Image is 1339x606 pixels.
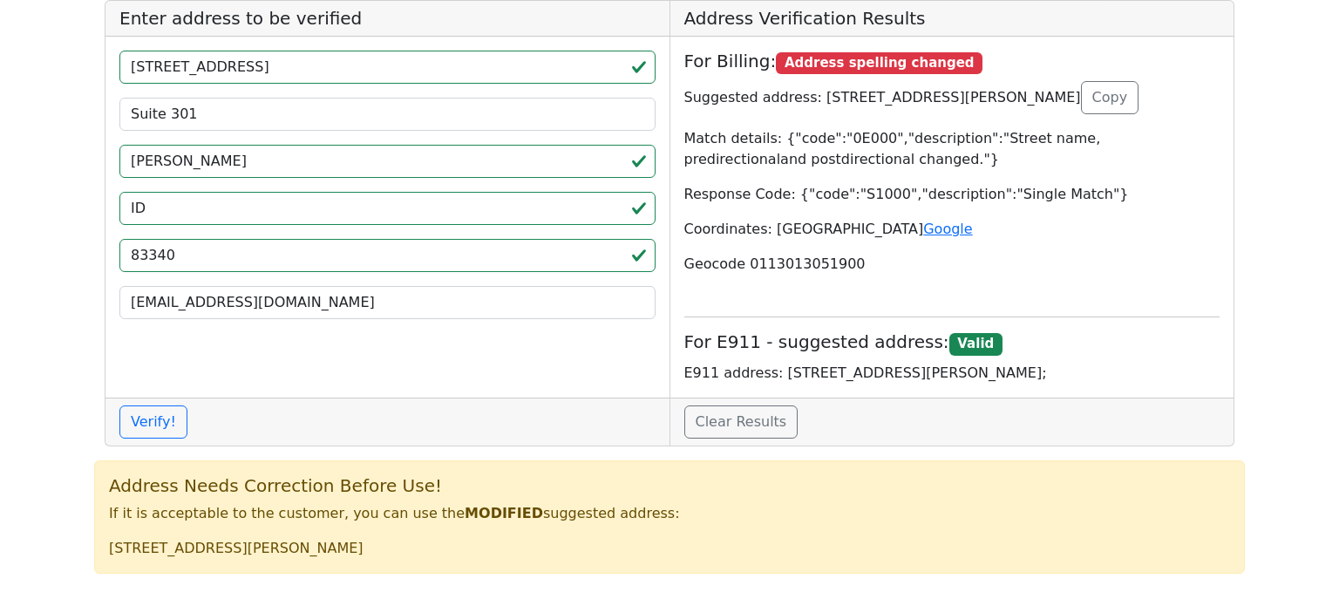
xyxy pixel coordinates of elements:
b: MODIFIED [465,505,543,521]
input: City [119,145,656,178]
a: Google [923,221,972,237]
p: Suggested address: [STREET_ADDRESS][PERSON_NAME] [684,81,1220,114]
input: Your Email [119,286,656,319]
span: Valid [949,333,1003,356]
h5: Address Needs Correction Before Use! [109,475,1230,496]
p: Response Code: {"code":"S1000","description":"Single Match"} [684,184,1220,205]
p: [STREET_ADDRESS][PERSON_NAME] [109,538,1230,559]
h5: Address Verification Results [670,1,1234,37]
a: Clear Results [684,405,799,439]
input: Street Line 2 (can be empty) [119,98,656,131]
button: Verify! [119,405,187,439]
button: Copy [1081,81,1139,114]
p: Geocode 0113013051900 [684,254,1220,275]
input: Street Line 1 [119,51,656,84]
p: E911 address: [STREET_ADDRESS][PERSON_NAME]; [684,363,1220,384]
input: ZIP code 5 or 5+4 [119,239,656,272]
p: If it is acceptable to the customer, you can use the suggested address: [109,503,1230,524]
h5: For E911 - suggested address: [684,331,1220,355]
input: 2-Letter State [119,192,656,225]
h5: For Billing: [684,51,1220,74]
p: Match details: {"code":"0E000","description":"Street name, predirectionaland postdirectional chan... [684,128,1220,170]
p: Coordinates: [GEOGRAPHIC_DATA] [684,219,1220,240]
h5: Enter address to be verified [105,1,669,37]
span: Address spelling changed [776,52,982,75]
